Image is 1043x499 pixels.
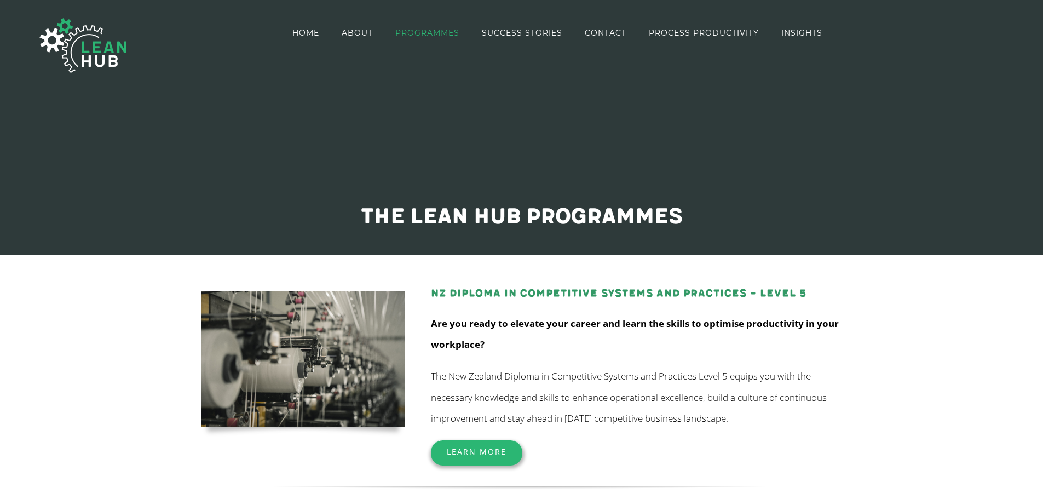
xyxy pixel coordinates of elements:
span: The New Zealand Diploma in Competitive Systems and Practices Level 5 equips you with the necessar... [431,370,827,425]
a: SUCCESS STORIES [482,1,562,64]
span: CONTACT [585,29,626,37]
a: Learn More [431,440,522,463]
strong: Are you ready to elevate your career and learn the skills to optimise productivity in your workpl... [431,317,839,351]
span: PROGRAMMES [395,29,459,37]
a: PROGRAMMES [395,1,459,64]
span: SUCCESS STORIES [482,29,562,37]
a: HOME [292,1,319,64]
span: ABOUT [342,29,373,37]
span: Learn More [447,446,506,457]
img: The Lean Hub | Optimising productivity with Lean Logo [28,7,138,84]
a: INSIGHTS [781,1,822,64]
a: ABOUT [342,1,373,64]
span: INSIGHTS [781,29,822,37]
a: PROCESS PRODUCTIVITY [649,1,759,64]
span: The Lean Hub programmes [361,204,683,230]
a: NZ Diploma in Competitive Systems and Practices – Level 5 [431,287,806,300]
span: HOME [292,29,319,37]
nav: Main Menu [292,1,822,64]
img: kevin-limbri-mBXQCNKbq7E-unsplash [201,291,405,427]
span: PROCESS PRODUCTIVITY [649,29,759,37]
a: CONTACT [585,1,626,64]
